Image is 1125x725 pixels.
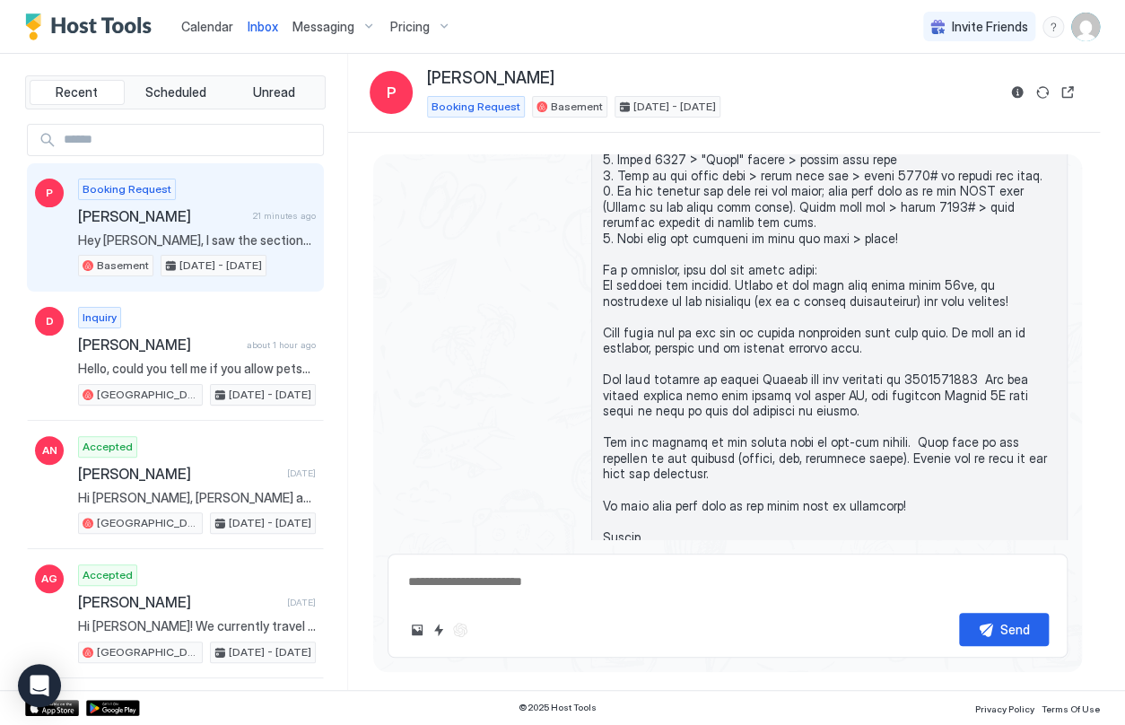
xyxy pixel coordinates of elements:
button: Reservation information [1007,82,1028,103]
span: P [387,82,397,103]
span: Basement [97,258,149,274]
a: Privacy Policy [975,698,1034,717]
span: [DATE] [287,467,316,479]
span: [PERSON_NAME] [78,593,280,611]
button: Sync reservation [1032,82,1053,103]
span: [DATE] [287,597,316,608]
span: [DATE] - [DATE] [229,515,311,531]
span: Inbox [248,19,278,34]
span: 21 minutes ago [253,210,316,222]
span: AG [41,571,57,587]
span: [PERSON_NAME] [78,465,280,483]
span: Scheduled [145,84,206,100]
input: Input Field [57,125,323,155]
a: App Store [25,700,79,716]
span: D [46,313,54,329]
span: Hey [PERSON_NAME], I saw the sectional sofa. It looked fine as long as someone 6 foot can lay dow... [78,232,316,249]
span: about 1 hour ago [247,339,316,351]
div: menu [1042,16,1064,38]
span: Privacy Policy [975,703,1034,714]
button: Recent [30,80,125,105]
a: Calendar [181,17,233,36]
button: Open reservation [1057,82,1078,103]
span: [GEOGRAPHIC_DATA] [97,644,198,660]
span: [PERSON_NAME] [78,336,240,354]
button: Upload image [406,619,428,641]
button: Unread [226,80,321,105]
button: Send [959,613,1049,646]
span: Unread [253,84,295,100]
a: Host Tools Logo [25,13,160,40]
span: P [46,185,53,201]
button: Quick reply [428,619,449,641]
span: Recent [56,84,98,100]
span: Basement [551,99,603,115]
a: Terms Of Use [1042,698,1100,717]
span: Accepted [83,439,133,455]
button: Scheduled [128,80,223,105]
span: Inquiry [83,310,117,326]
span: Hello, could you tell me if you allow pets? Specifically a dog. Thank you [78,361,316,377]
div: Open Intercom Messenger [18,664,61,707]
span: © 2025 Host Tools [519,702,597,713]
div: Send [1000,620,1030,639]
span: Messaging [292,19,354,35]
span: [GEOGRAPHIC_DATA] [97,387,198,403]
span: [DATE] - [DATE] [229,387,311,403]
span: Hi [PERSON_NAME]! We currently travel for work and we noticed this beautiful home is nearby. We a... [78,618,316,634]
span: Pricing [390,19,430,35]
span: [PERSON_NAME] [78,207,246,225]
span: Booking Request [432,99,520,115]
span: Hi [PERSON_NAME], [PERSON_NAME] and I will be visiting, no pets. We are definitely non-smokers. W... [78,490,316,506]
span: Invite Friends [952,19,1028,35]
span: [DATE] - [DATE] [179,258,262,274]
span: [DATE] - [DATE] [229,644,311,660]
span: [PERSON_NAME] [427,68,554,89]
span: Booking Request [83,181,171,197]
span: [DATE] - [DATE] [633,99,716,115]
span: Accepted [83,567,133,583]
span: AN [42,442,57,459]
div: tab-group [25,75,326,109]
div: User profile [1071,13,1100,41]
span: Terms Of Use [1042,703,1100,714]
span: [GEOGRAPHIC_DATA] [97,515,198,531]
a: Google Play Store [86,700,140,716]
a: Inbox [248,17,278,36]
span: Calendar [181,19,233,34]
